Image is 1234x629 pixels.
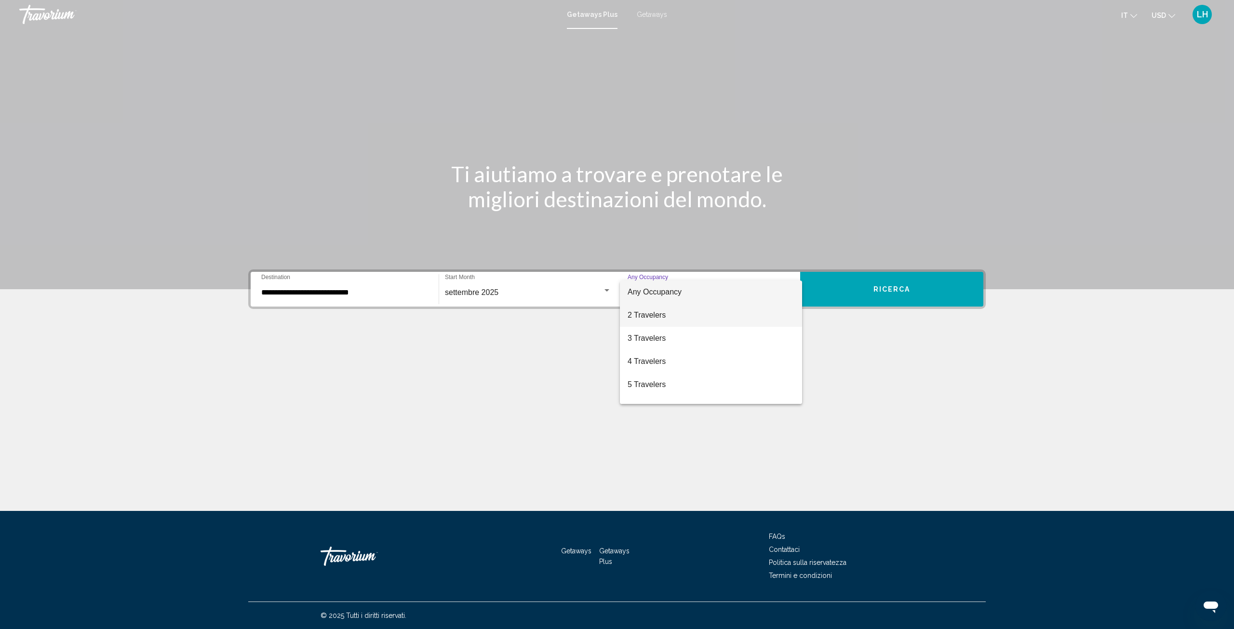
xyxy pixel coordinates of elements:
[628,373,794,396] span: 5 Travelers
[1195,590,1226,621] iframe: Pulsante per aprire la finestra di messaggistica
[628,327,794,350] span: 3 Travelers
[628,396,794,419] span: 6 Travelers
[628,304,794,327] span: 2 Travelers
[628,350,794,373] span: 4 Travelers
[628,288,682,296] span: Any Occupancy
